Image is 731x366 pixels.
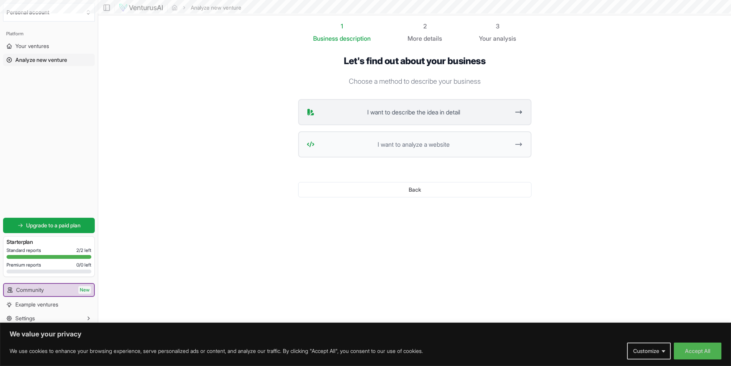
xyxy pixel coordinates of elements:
button: Back [298,182,531,197]
span: Example ventures [15,301,58,308]
span: 2 / 2 left [76,247,91,253]
span: 0 / 0 left [76,262,91,268]
div: 2 [408,22,442,31]
span: Analyze new venture [15,56,67,64]
span: Your ventures [15,42,49,50]
span: Settings [15,315,35,322]
h1: Let's find out about your business [298,55,531,67]
a: Your ventures [3,40,95,52]
span: I want to analyze a website [318,140,510,149]
p: We use cookies to enhance your browsing experience, serve personalized ads or content, and analyz... [10,346,423,356]
button: Accept All [674,343,721,359]
p: Choose a method to describe your business [298,76,531,87]
div: 3 [479,22,516,31]
button: I want to analyze a website [298,131,531,157]
button: Settings [3,312,95,325]
span: Community [16,286,44,294]
div: Platform [3,28,95,40]
a: Example ventures [3,298,95,311]
span: New [78,286,91,294]
button: I want to describe the idea in detail [298,99,531,125]
span: analysis [493,35,516,42]
div: 1 [313,22,371,31]
h3: Starter plan [7,238,91,246]
span: Upgrade to a paid plan [26,222,81,229]
span: More [408,34,422,43]
a: Upgrade to a paid plan [3,218,95,233]
button: Customize [627,343,671,359]
p: We value your privacy [10,330,721,339]
span: I want to describe the idea in detail [318,108,510,117]
a: CommunityNew [4,284,94,296]
span: Business [313,34,338,43]
span: Standard reports [7,247,41,253]
span: description [340,35,371,42]
span: Your [479,34,492,43]
span: details [424,35,442,42]
a: Analyze new venture [3,54,95,66]
span: Premium reports [7,262,41,268]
